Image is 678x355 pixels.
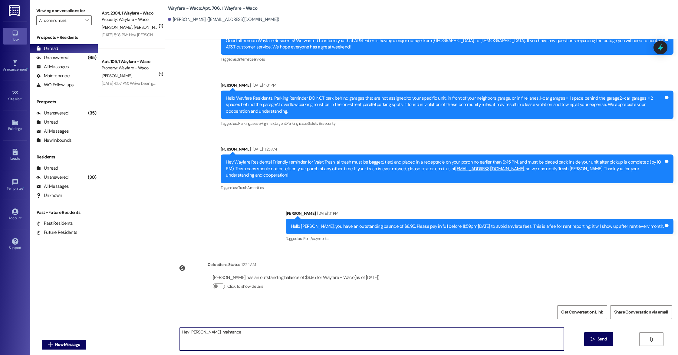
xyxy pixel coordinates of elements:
[36,6,92,15] label: Viewing conversations for
[221,146,673,154] div: [PERSON_NAME]
[649,337,653,342] i: 
[36,73,70,79] div: Maintenance
[168,16,279,23] div: [PERSON_NAME]. ([EMAIL_ADDRESS][DOMAIN_NAME])
[584,332,614,346] button: Send
[36,174,68,181] div: Unanswered
[614,309,668,315] span: Share Conversation via email
[3,147,27,163] a: Leads
[251,146,277,152] div: [DATE] 11:25 AM
[86,173,98,182] div: (30)
[30,34,98,41] div: Prospects + Residents
[36,192,62,199] div: Unknown
[42,340,87,350] button: New Message
[3,207,27,223] a: Account
[238,57,265,62] span: Internet services
[55,341,80,348] span: New Message
[180,328,564,350] textarea: Hey [PERSON_NAME], maintance
[133,25,164,30] span: [PERSON_NAME]
[591,337,595,342] i: 
[561,309,603,315] span: Get Conversation Link
[30,154,98,160] div: Residents
[27,66,28,71] span: •
[36,137,71,144] div: New Inbounds
[226,159,664,178] div: Hey Wayfare Residents! Friendly reminder for Valet Trash, all trash must be bagged, tied, and pla...
[240,261,256,268] div: 12:24 AM
[36,55,68,61] div: Unanswered
[87,108,98,118] div: (35)
[36,82,74,88] div: WO Follow-ups
[23,185,24,190] span: •
[36,165,58,171] div: Unread
[36,183,69,190] div: All Messages
[48,342,53,347] i: 
[275,121,286,126] span: Urgent ,
[221,82,673,91] div: [PERSON_NAME]
[286,121,308,126] span: Parking issue ,
[610,305,672,319] button: Share Conversation via email
[226,95,664,114] div: Hello Wayfare Residents, Parking Reminder DO NOT park behind garages that are not assigned to you...
[238,121,251,126] span: Parking ,
[102,81,275,86] div: [DATE] 4:57 PM: We've been getting paid on Thursdays the past couple weeks so that is a safe bet.
[36,128,69,134] div: All Messages
[9,5,21,16] img: ResiDesk Logo
[3,177,27,193] a: Templates •
[3,117,27,134] a: Buildings
[168,5,257,12] b: Wayfare - Waco: Apt. 706, 1 Wayfare - Waco
[36,229,77,236] div: Future Residents
[455,166,524,172] a: [EMAIL_ADDRESS][DOMAIN_NAME]
[36,119,58,125] div: Unread
[247,185,264,190] span: Amenities
[557,305,607,319] button: Get Conversation Link
[3,88,27,104] a: Site Visit •
[102,10,158,16] div: Apt. 2304, 1 Wayfare - Waco
[36,45,58,52] div: Unread
[316,210,338,217] div: [DATE] 1:11 PM
[30,209,98,216] div: Past + Future Residents
[102,58,158,65] div: Apt. 105, 1 Wayfare - Waco
[286,210,673,219] div: [PERSON_NAME]
[30,99,98,105] div: Prospects
[227,283,263,290] label: Click to show details
[102,73,132,78] span: [PERSON_NAME]
[86,53,98,62] div: (65)
[22,96,23,100] span: •
[39,15,82,25] input: All communities
[221,55,673,64] div: Tagged as:
[213,274,380,281] div: [PERSON_NAME] has an outstanding balance of $8.95 for Wayfare - Waco (as of [DATE])
[291,223,664,230] div: Hello [PERSON_NAME], you have an outstanding balance of $8.95. Please pay in full before 11:59pm ...
[221,183,673,192] div: Tagged as:
[102,32,277,38] div: [DATE] 5:18 PM: Hey [PERSON_NAME], I just emailed it to you. Please let me know if you did not ge...
[303,236,329,241] span: Rent/payments
[3,28,27,44] a: Inbox
[261,121,275,126] span: High risk ,
[597,336,607,342] span: Send
[308,121,335,126] span: Safety & security
[102,16,158,23] div: Property: Wayfare - Waco
[238,185,247,190] span: Trash ,
[36,64,69,70] div: All Messages
[226,38,664,51] div: Good afternoon Wayfare Residents! We wanted to inform you that AT&T Fiber is having a major outag...
[102,25,134,30] span: [PERSON_NAME]
[208,261,240,268] div: Collections Status
[221,119,673,128] div: Tagged as:
[251,121,261,126] span: Lease ,
[85,18,88,23] i: 
[36,110,68,116] div: Unanswered
[251,82,276,88] div: [DATE] 4:01 PM
[3,236,27,253] a: Support
[286,234,673,243] div: Tagged as:
[102,65,158,71] div: Property: Wayfare - Waco
[36,220,73,227] div: Past Residents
